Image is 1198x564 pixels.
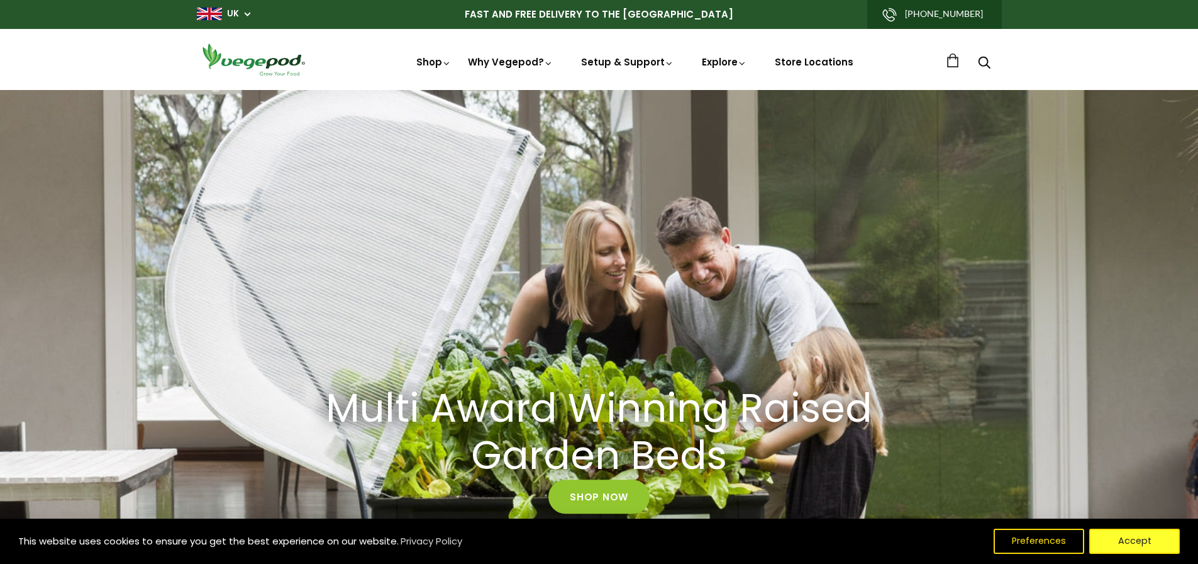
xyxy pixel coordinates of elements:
[548,480,650,514] a: Shop Now
[1089,529,1180,554] button: Accept
[994,529,1084,554] button: Preferences
[301,386,898,480] a: Multi Award Winning Raised Garden Beds
[197,8,222,20] img: gb_large.png
[702,55,747,69] a: Explore
[197,42,310,77] img: Vegepod
[227,8,239,20] a: UK
[416,55,452,69] a: Shop
[468,55,553,69] a: Why Vegepod?
[978,57,990,70] a: Search
[775,55,853,69] a: Store Locations
[316,386,882,480] h2: Multi Award Winning Raised Garden Beds
[18,534,399,548] span: This website uses cookies to ensure you get the best experience on our website.
[399,530,464,553] a: Privacy Policy (opens in a new tab)
[581,55,674,69] a: Setup & Support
